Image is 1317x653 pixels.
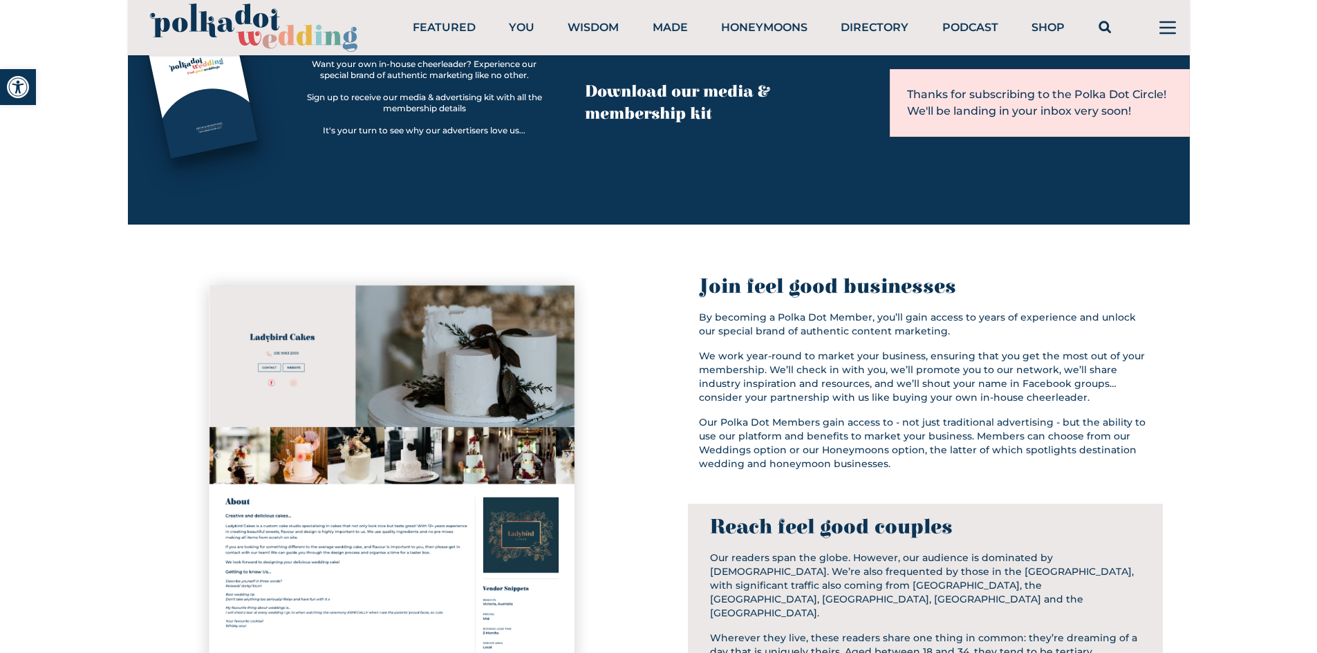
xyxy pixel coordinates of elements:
p: Our readers span the globe. However, our audience is dominated by [DEMOGRAPHIC_DATA]. We’re also ... [710,551,1141,620]
div: Join feel good businesses [699,274,1152,299]
a: Podcast [942,21,998,34]
p: We work year-round to market your business, ensuring that you get the most out of your membership... [699,349,1152,404]
div: Download our media & membership kit [585,15,884,191]
img: PolkaDotWedding.svg [150,3,357,53]
a: Shop [1031,21,1065,34]
div: Thanks for subscribing to the Polka Dot Circle! We'll be landing in your inbox very soon! [907,86,1172,120]
a: You [509,21,534,34]
a: Directory [841,21,908,34]
div: Want your own in-house cheerleader? Experience our special brand of authentic marketing like no o... [280,15,579,191]
a: Wisdom [568,21,619,34]
p: Our Polka Dot Members gain access to - not just traditional advertising - but the ability to use ... [699,415,1152,471]
a: Honeymoons [721,21,807,34]
a: Made [653,21,688,34]
a: Featured [413,21,476,34]
p: By becoming a Polka Dot Member, you’ll gain access to years of experience and unlock our special ... [699,310,1152,338]
div: Reach feel good couples [710,515,1141,540]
